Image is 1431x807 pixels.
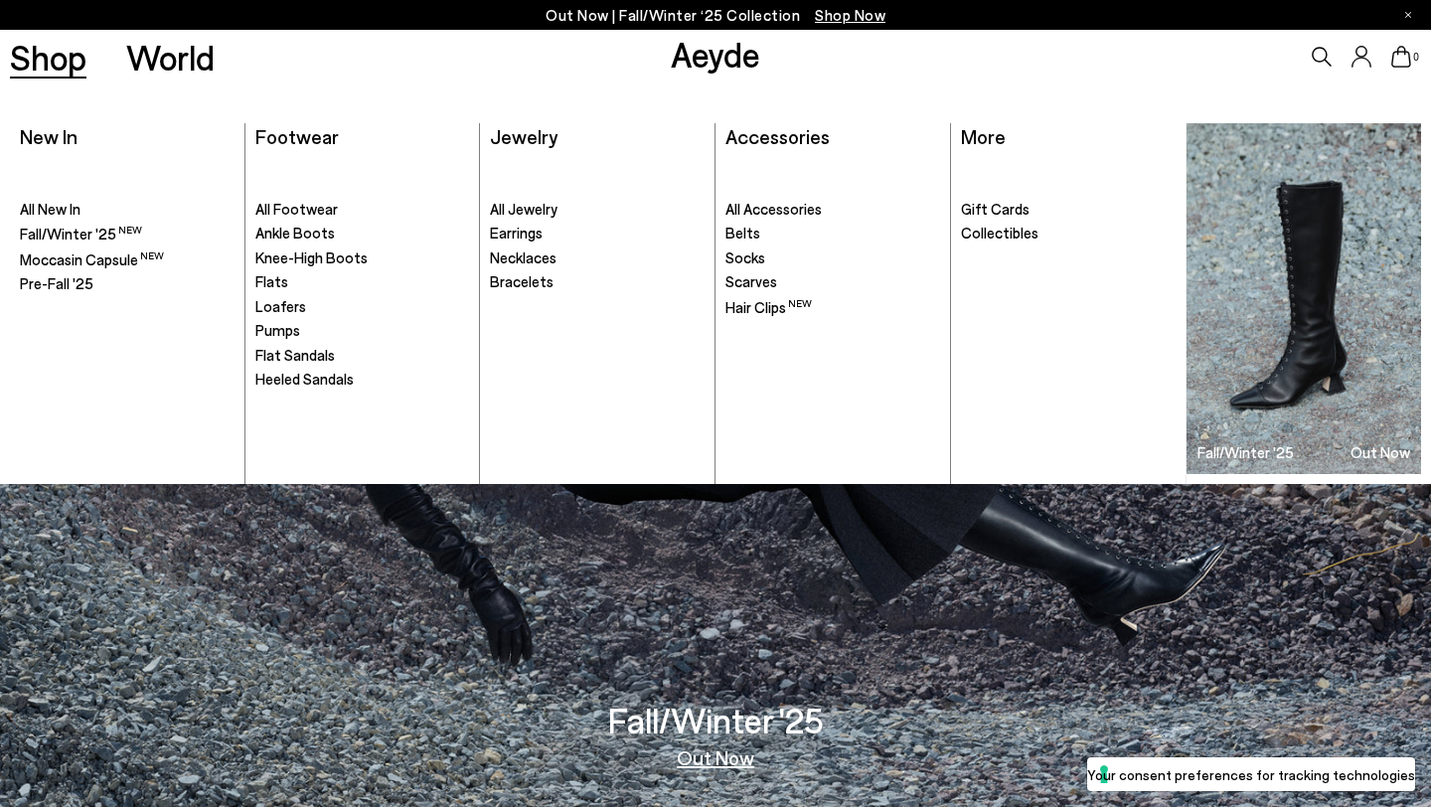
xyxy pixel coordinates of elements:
a: Collectibles [961,224,1177,243]
span: Hair Clips [725,298,812,316]
a: Heeled Sandals [255,370,470,390]
span: All Jewelry [490,200,557,218]
a: Bracelets [490,272,705,292]
a: All New In [20,200,235,220]
span: Loafers [255,297,306,315]
span: Heeled Sandals [255,370,354,388]
a: Flats [255,272,470,292]
span: Necklaces [490,248,556,266]
a: All Footwear [255,200,470,220]
span: Belts [725,224,760,242]
a: Scarves [725,272,940,292]
a: Pumps [255,321,470,341]
h3: Fall/Winter '25 [608,703,824,737]
a: Hair Clips [725,297,940,318]
a: Earrings [490,224,705,243]
span: Bracelets [490,272,554,290]
a: Accessories [725,124,830,148]
label: Your consent preferences for tracking technologies [1087,764,1415,785]
span: Moccasin Capsule [20,250,164,268]
span: All Accessories [725,200,822,218]
a: 0 [1391,46,1411,68]
a: Fall/Winter '25 Out Now [1187,123,1421,474]
a: Gift Cards [961,200,1177,220]
a: Socks [725,248,940,268]
img: Group_1295_900x.jpg [1187,123,1421,474]
span: Pre-Fall '25 [20,274,93,292]
button: Your consent preferences for tracking technologies [1087,757,1415,791]
span: Flat Sandals [255,346,335,364]
a: Footwear [255,124,339,148]
h3: Fall/Winter '25 [1197,445,1294,460]
a: Knee-High Boots [255,248,470,268]
a: World [126,40,215,75]
span: All Footwear [255,200,338,218]
h3: Out Now [1351,445,1410,460]
a: Shop [10,40,86,75]
span: Fall/Winter '25 [20,225,142,242]
a: New In [20,124,78,148]
a: Fall/Winter '25 [20,224,235,244]
a: Jewelry [490,124,557,148]
a: All Accessories [725,200,940,220]
span: All New In [20,200,80,218]
span: Flats [255,272,288,290]
a: Necklaces [490,248,705,268]
a: Ankle Boots [255,224,470,243]
p: Out Now | Fall/Winter ‘25 Collection [546,3,885,28]
span: Collectibles [961,224,1038,242]
a: Moccasin Capsule [20,249,235,270]
a: Flat Sandals [255,346,470,366]
span: Pumps [255,321,300,339]
span: Knee-High Boots [255,248,368,266]
span: Earrings [490,224,543,242]
span: Scarves [725,272,777,290]
a: Loafers [255,297,470,317]
span: Socks [725,248,765,266]
a: All Jewelry [490,200,705,220]
a: Out Now [677,747,754,767]
a: More [961,124,1006,148]
a: Pre-Fall '25 [20,274,235,294]
span: 0 [1411,52,1421,63]
span: Ankle Boots [255,224,335,242]
a: Belts [725,224,940,243]
span: Navigate to /collections/new-in [815,6,885,24]
span: Gift Cards [961,200,1030,218]
a: Aeyde [671,33,760,75]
